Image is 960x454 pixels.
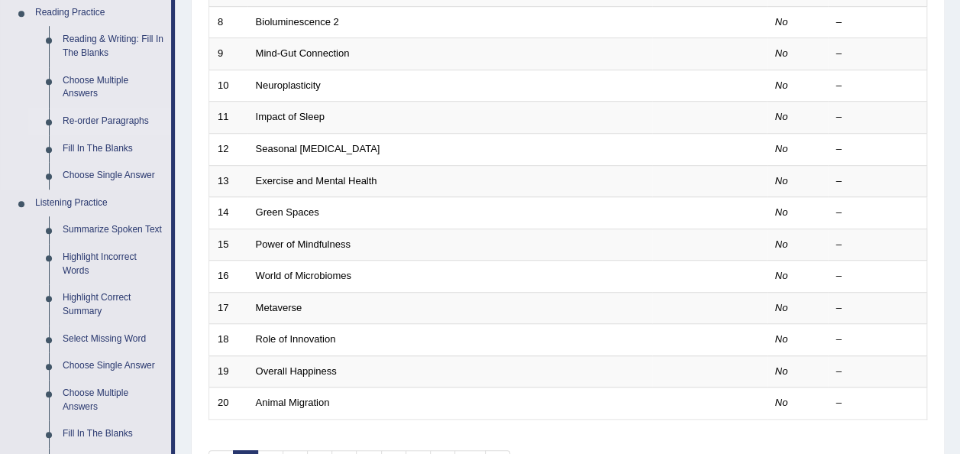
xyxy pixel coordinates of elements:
em: No [775,143,788,154]
div: – [836,238,919,252]
td: 19 [209,355,247,388]
em: No [775,16,788,28]
a: Bioluminescence 2 [256,16,339,28]
div: – [836,110,919,125]
a: World of Microbiomes [256,270,351,281]
em: No [775,333,788,345]
em: No [775,302,788,313]
div: – [836,142,919,157]
a: Fill In The Blanks [56,135,171,163]
td: 15 [209,229,247,261]
em: No [775,397,788,408]
a: Impact of Sleep [256,111,325,122]
a: Choose Multiple Answers [56,380,171,420]
em: No [775,175,788,186]
td: 18 [209,324,247,356]
td: 8 [209,6,247,38]
em: No [775,47,788,59]
div: – [836,47,919,61]
div: – [836,15,919,30]
a: Overall Happiness [256,365,337,377]
div: – [836,396,919,410]
em: No [775,111,788,122]
a: Green Spaces [256,206,319,218]
div: – [836,332,919,347]
a: Select Missing Word [56,326,171,353]
a: Seasonal [MEDICAL_DATA] [256,143,380,154]
td: 14 [209,197,247,229]
a: Re-order Paragraphs [56,108,171,135]
a: Listening Practice [28,190,171,217]
td: 9 [209,38,247,70]
a: Choose Single Answer [56,162,171,190]
td: 11 [209,102,247,134]
div: – [836,269,919,284]
a: Choose Multiple Answers [56,67,171,108]
a: Mind-Gut Connection [256,47,350,59]
td: 13 [209,165,247,197]
td: 10 [209,70,247,102]
a: Metaverse [256,302,302,313]
td: 12 [209,133,247,165]
em: No [775,206,788,218]
a: Choose Single Answer [56,352,171,380]
em: No [775,365,788,377]
a: Summarize Spoken Text [56,216,171,244]
a: Animal Migration [256,397,330,408]
a: Fill In The Blanks [56,420,171,448]
a: Reading & Writing: Fill In The Blanks [56,26,171,66]
a: Neuroplasticity [256,79,321,91]
em: No [775,79,788,91]
td: 16 [209,261,247,293]
div: – [836,206,919,220]
a: Highlight Incorrect Words [56,244,171,284]
a: Role of Innovation [256,333,336,345]
a: Power of Mindfulness [256,238,351,250]
td: 17 [209,292,247,324]
div: – [836,301,919,316]
div: – [836,365,919,379]
a: Exercise and Mental Health [256,175,377,186]
div: – [836,174,919,189]
td: 20 [209,388,247,420]
em: No [775,270,788,281]
div: – [836,79,919,93]
a: Highlight Correct Summary [56,284,171,325]
em: No [775,238,788,250]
